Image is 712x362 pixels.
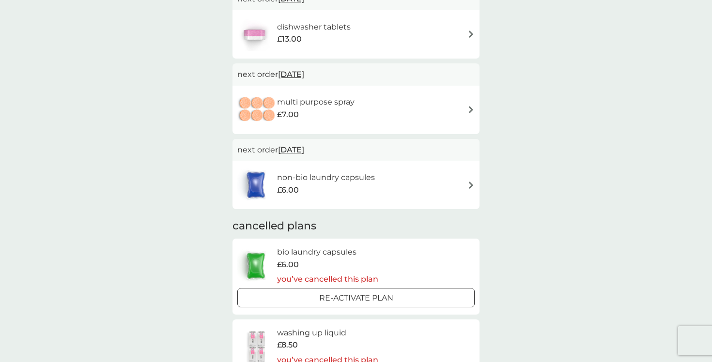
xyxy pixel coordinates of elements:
[277,258,299,271] span: £6.00
[277,327,378,339] h6: washing up liquid
[237,17,271,51] img: dishwasher tablets
[277,33,302,45] span: £13.00
[467,181,475,189] img: arrow right
[237,288,475,307] button: Re-activate Plan
[277,21,351,33] h6: dishwasher tablets
[278,140,304,159] span: [DATE]
[278,65,304,84] span: [DATE]
[467,30,475,38] img: arrow right
[319,292,393,304] p: Re-activate Plan
[277,273,378,286] p: you’ve cancelled this plan
[237,249,274,283] img: bio laundry capsules
[277,171,375,184] h6: non-bio laundry capsules
[277,339,298,351] span: £8.50
[237,144,475,156] p: next order
[237,93,277,127] img: multi purpose spray
[277,108,299,121] span: £7.00
[277,246,378,258] h6: bio laundry capsules
[237,168,274,202] img: non-bio laundry capsules
[277,96,355,108] h6: multi purpose spray
[237,68,475,81] p: next order
[232,219,480,234] h2: cancelled plans
[277,184,299,196] span: £6.00
[467,106,475,113] img: arrow right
